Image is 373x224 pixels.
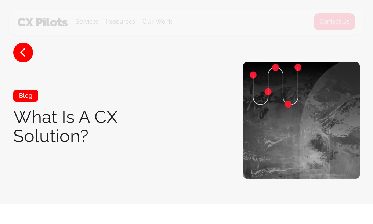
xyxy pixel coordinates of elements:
[106,9,135,34] div: Resources
[13,90,38,102] div: Blog
[76,9,99,34] div: Services
[106,17,135,27] div: Resources
[13,43,33,62] a: <
[76,17,99,27] div: Services
[142,18,172,25] a: Our Work
[13,107,184,145] h1: What Is A CX Solution?
[314,13,355,30] a: Contact Us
